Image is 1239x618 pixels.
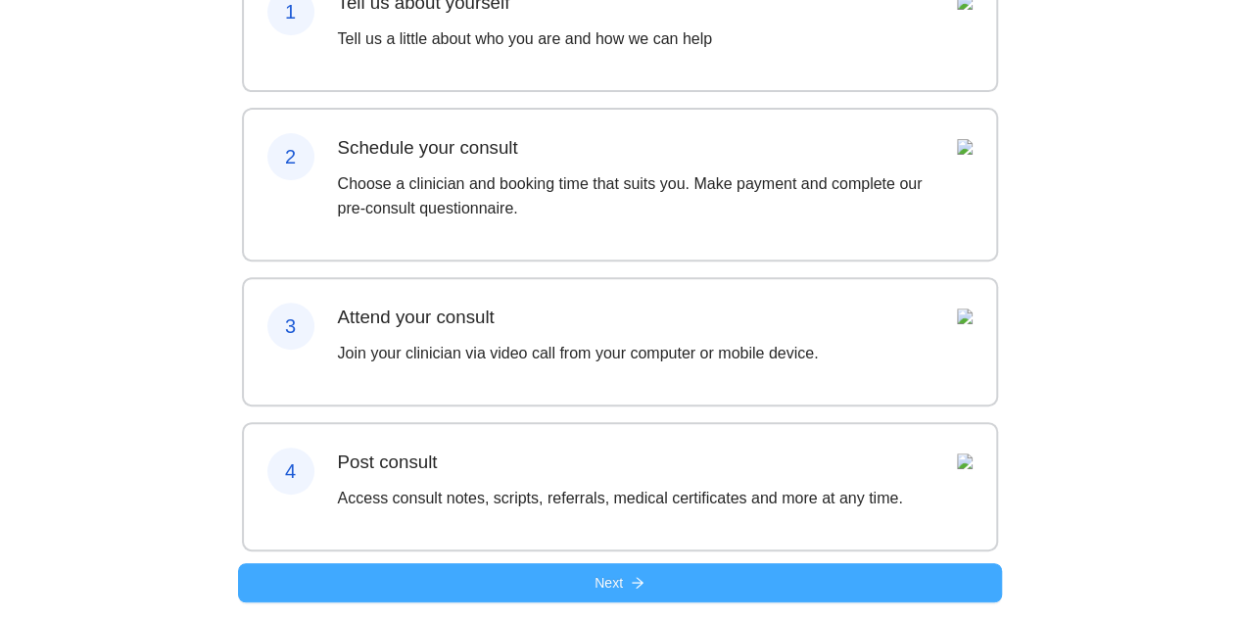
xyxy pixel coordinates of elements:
img: Assets%2FWeTelehealthBookingWizard%2FDALL%C2%B7E%202023-02-07%2021.21.44%20-%20minimalist%20blue%... [957,139,973,155]
div: 4 [267,448,314,495]
p: Join your clinician via video call from your computer or mobile device. [338,341,819,365]
p: Choose a clinician and booking time that suits you. Make payment and complete our pre-consult que... [338,171,933,220]
button: Nextarrow-right [238,563,1002,602]
h3: Schedule your consult [338,133,933,162]
h3: Attend your consult [338,303,819,331]
h3: Post consult [338,448,903,476]
div: 3 [267,303,314,350]
span: Next [595,572,623,594]
img: Assets%2FWeTelehealthBookingWizard%2FDALL%C2%B7E%202023-02-07%2022.00.43%20-%20minimalist%20blue%... [957,453,973,469]
img: Assets%2FWeTelehealthBookingWizard%2FDALL%C2%B7E%202023-02-07%2021.55.47%20-%20minimal%20blue%20i... [957,309,973,324]
p: Access consult notes, scripts, referrals, medical certificates and more at any time. [338,486,903,510]
span: arrow-right [631,576,644,592]
p: Tell us a little about who you are and how we can help [338,26,712,51]
div: 2 [267,133,314,180]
